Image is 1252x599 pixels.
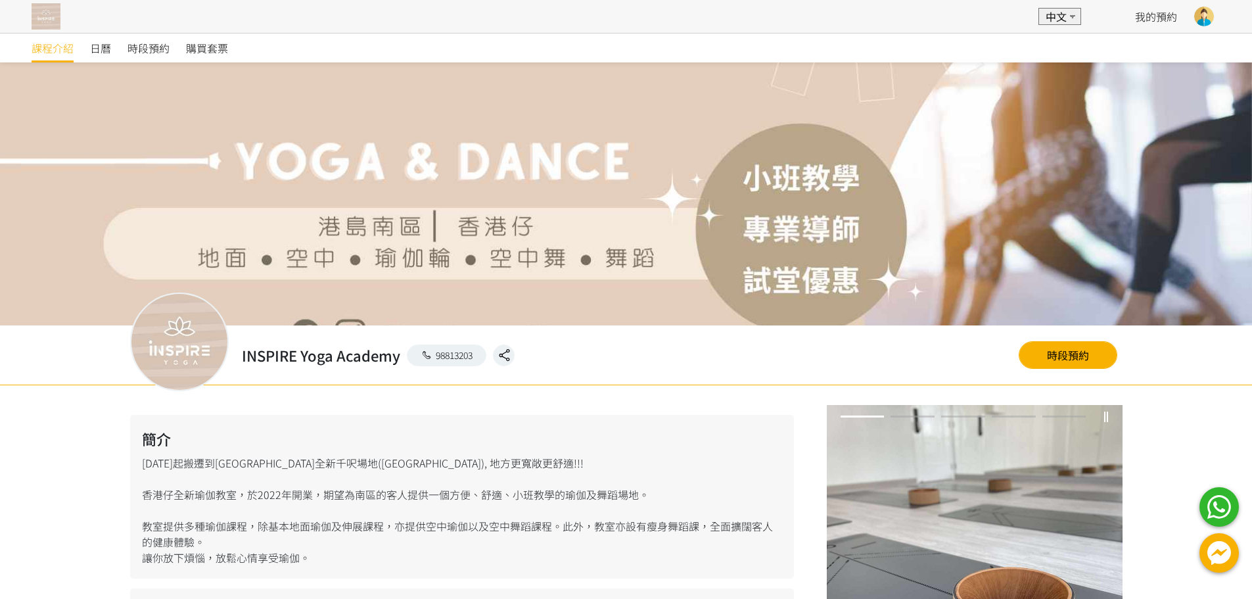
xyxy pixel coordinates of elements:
[90,34,111,62] a: 日曆
[128,34,170,62] a: 時段預約
[128,40,170,56] span: 時段預約
[32,34,74,62] a: 課程介紹
[242,345,400,366] h2: INSPIRE Yoga Academy
[130,415,794,579] div: [DATE]起搬遷到[GEOGRAPHIC_DATA]全新千呎場地([GEOGRAPHIC_DATA]), 地方更寬敞更舒適!!! 香港仔全新瑜伽教室，於2022年開業，期望為南區的客人提供一個...
[142,428,782,450] h2: 簡介
[32,40,74,56] span: 課程介紹
[1019,341,1117,369] a: 時段預約
[186,34,228,62] a: 購買套票
[186,40,228,56] span: 購買套票
[90,40,111,56] span: 日曆
[32,3,60,30] img: T57dtJh47iSJKDtQ57dN6xVUMYY2M0XQuGF02OI4.png
[407,345,487,366] a: 98813203
[1135,9,1177,24] a: 我的預約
